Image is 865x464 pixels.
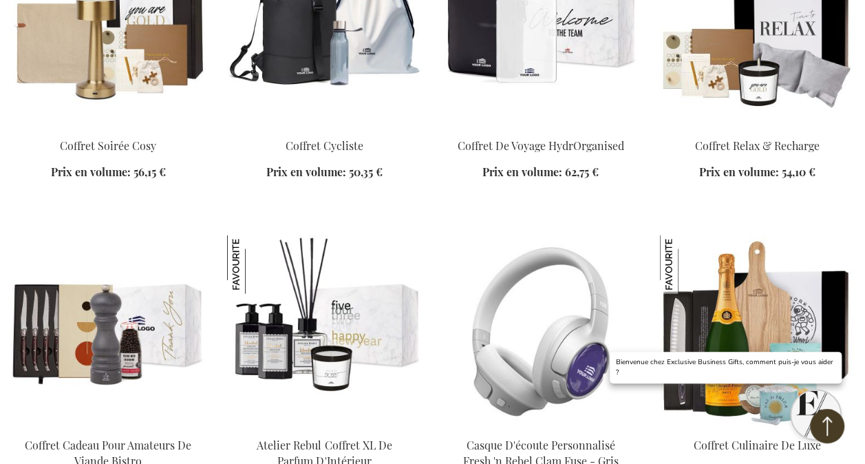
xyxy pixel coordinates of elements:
[11,121,205,134] a: Cosy Evenings Gift Set Coffret Soirée Cosy
[227,121,421,134] a: Cyclist's Gift Set Coffret Cycliste
[266,165,383,180] a: Prix en volume: 50,35 €
[444,121,638,134] a: HydrOrganised Travel Essentials Set
[51,165,166,180] a: Prix en volume: 56,15 €
[698,165,815,180] a: Prix en volume: 54,10 €
[11,420,205,433] a: Coffret Cadeau Pour Amateurs De Viande Bistro
[698,165,778,179] span: Prix en volume:
[660,235,718,294] img: Coffret Culinaire De Luxe
[227,235,286,294] img: Atelier Rebul Coffret XL De Parfum D'Intérieur
[444,420,638,433] a: Personalised Fresh 'n Rebel Clam Fuse Headphone - Ice Grey
[660,235,854,428] img: Luxury Culinary Gift Box
[482,165,562,179] span: Prix en volume:
[458,138,624,153] a: Coffret De Voyage HydrOrganised
[444,235,638,428] img: Personalised Fresh 'n Rebel Clam Fuse Headphone - Ice Grey
[60,138,156,153] a: Coffret Soirée Cosy
[781,165,815,179] span: 54,10 €
[51,165,131,179] span: Prix en volume:
[660,420,854,433] a: Luxury Culinary Gift Box Coffret Culinaire De Luxe
[349,165,383,179] span: 50,35 €
[227,235,421,428] img: Atelier Rebul XL Home Fragrance Box
[11,235,205,428] img: Coffret Cadeau Pour Amateurs De Viande Bistro
[565,165,599,179] span: 62,75 €
[266,165,346,179] span: Prix en volume:
[693,438,820,452] a: Coffret Culinaire De Luxe
[660,121,854,134] a: Relax & Recharge Gift Set
[134,165,166,179] span: 56,15 €
[482,165,599,180] a: Prix en volume: 62,75 €
[694,138,819,153] a: Coffret Relax & Recharge
[227,420,421,433] a: Atelier Rebul XL Home Fragrance Box Atelier Rebul Coffret XL De Parfum D'Intérieur
[286,138,363,153] a: Coffret Cycliste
